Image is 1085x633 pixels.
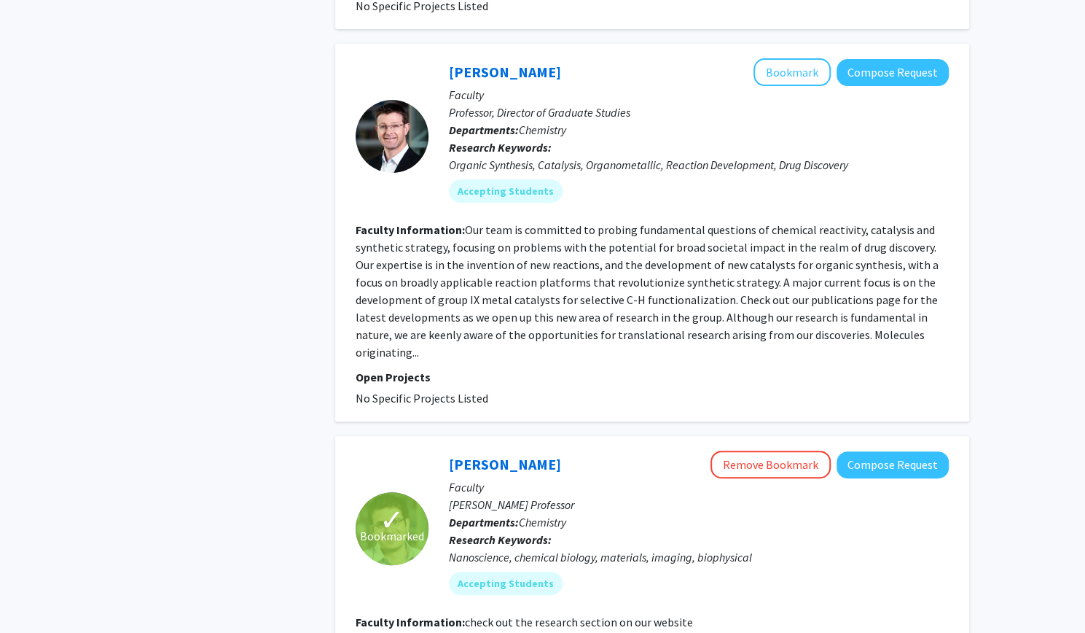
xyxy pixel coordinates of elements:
p: [PERSON_NAME] Professor [449,496,949,513]
div: Organic Synthesis, Catalysis, Organometallic, Reaction Development, Drug Discovery [449,156,949,174]
p: Faculty [449,478,949,496]
mat-chip: Accepting Students [449,572,563,595]
b: Departments: [449,515,519,529]
span: Bookmarked [360,527,424,545]
a: [PERSON_NAME] [449,455,561,473]
mat-chip: Accepting Students [449,179,563,203]
span: Chemistry [519,123,566,137]
p: Professor, Director of Graduate Studies [449,104,949,121]
b: Faculty Information: [356,222,465,237]
fg-read-more: Our team is committed to probing fundamental questions of chemical reactivity, catalysis and synt... [356,222,939,360]
b: Research Keywords: [449,140,552,155]
fg-read-more: check out the research section on our website [465,615,693,629]
button: Compose Request to Khalid Salaita [837,451,949,478]
button: Remove Bookmark [710,451,831,478]
a: [PERSON_NAME] [449,63,561,81]
span: No Specific Projects Listed [356,391,488,405]
div: Nanoscience, chemical biology, materials, imaging, biophysical [449,548,949,566]
button: Compose Request to Simon Blakey [837,59,949,86]
p: Faculty [449,86,949,104]
button: Add Simon Blakey to Bookmarks [753,58,831,86]
b: Faculty Information: [356,615,465,629]
p: Open Projects [356,368,949,386]
span: Chemistry [519,515,566,529]
iframe: Chat [11,567,62,622]
span: ✓ [380,513,404,527]
b: Departments: [449,123,519,137]
b: Research Keywords: [449,532,552,547]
